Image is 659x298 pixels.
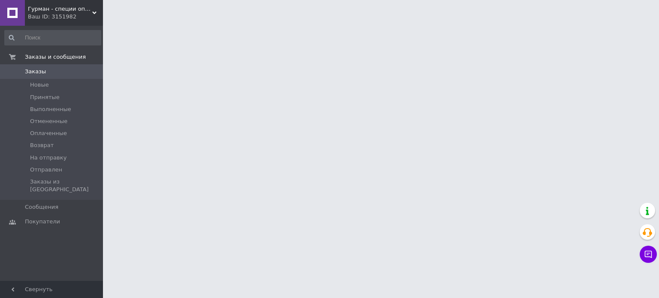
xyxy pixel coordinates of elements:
[30,117,67,125] span: Отмененные
[30,166,62,174] span: Отправлен
[4,30,101,45] input: Поиск
[25,203,58,211] span: Сообщения
[25,53,86,61] span: Заказы и сообщения
[30,93,60,101] span: Принятые
[28,13,103,21] div: Ваш ID: 3151982
[30,154,67,162] span: На отправку
[28,5,92,13] span: Гурман - специи оптом и в розницу
[30,105,71,113] span: Выполненные
[25,218,60,226] span: Покупатели
[30,141,54,149] span: Возврат
[30,178,100,193] span: Заказы из [GEOGRAPHIC_DATA]
[30,129,67,137] span: Оплаченные
[25,68,46,75] span: Заказы
[640,246,657,263] button: Чат с покупателем
[30,81,49,89] span: Новые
